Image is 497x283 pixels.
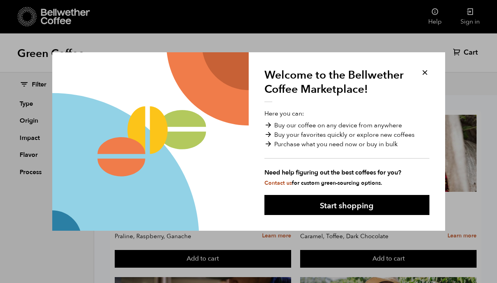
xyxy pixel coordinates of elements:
[264,68,410,103] h1: Welcome to the Bellwether Coffee Marketplace!
[264,179,292,187] a: Contact us
[264,179,382,187] small: for custom green-sourcing options.
[264,121,429,130] li: Buy our coffee on any device from anywhere
[264,168,429,177] strong: Need help figuring out the best coffees for you?
[264,140,429,149] li: Purchase what you need now or buy in bulk
[264,195,429,215] button: Start shopping
[264,130,429,140] li: Buy your favorites quickly or explore new coffees
[264,109,429,187] p: Here you can:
